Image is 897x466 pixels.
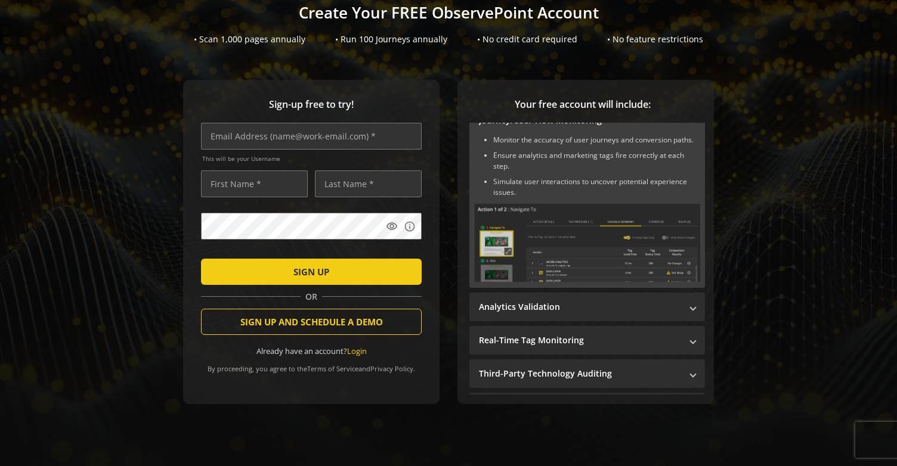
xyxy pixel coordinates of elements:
mat-icon: visibility [386,220,398,232]
mat-expansion-panel-header: Real-Time Tag Monitoring [469,326,705,355]
div: Already have an account? [201,346,422,357]
div: • No credit card required [477,33,577,45]
div: • Run 100 Journeys annually [335,33,447,45]
span: Sign-up free to try! [201,98,422,111]
input: First Name * [201,170,308,197]
a: Privacy Policy [370,364,413,373]
li: Ensure analytics and marketing tags fire correctly at each step. [493,150,700,172]
div: Journey/User-Flow Monitoring [469,135,705,288]
div: • Scan 1,000 pages annually [194,33,305,45]
span: SIGN UP [293,261,329,282]
mat-expansion-panel-header: Third-Party Technology Auditing [469,359,705,388]
li: Monitor the accuracy of user journeys and conversion paths. [493,135,700,145]
button: SIGN UP AND SCHEDULE A DEMO [201,309,422,335]
mat-panel-title: Third-Party Technology Auditing [479,368,681,380]
button: SIGN UP [201,259,422,285]
mat-icon: info [404,220,416,232]
mat-expansion-panel-header: Analytics Validation [469,293,705,321]
span: OR [301,291,322,303]
img: Journey/User-Flow Monitoring [474,204,700,282]
input: Last Name * [315,170,422,197]
a: Terms of Service [307,364,358,373]
mat-expansion-panel-header: Global Site Auditing [469,393,705,421]
span: This will be your Username [202,154,422,163]
div: By proceeding, you agree to the and . [201,356,422,373]
mat-panel-title: Analytics Validation [479,301,681,313]
span: Your free account will include: [469,98,696,111]
li: Simulate user interactions to uncover potential experience issues. [493,176,700,198]
span: SIGN UP AND SCHEDULE A DEMO [240,311,383,333]
a: Login [347,346,367,356]
div: • No feature restrictions [607,33,703,45]
input: Email Address (name@work-email.com) * [201,123,422,150]
mat-panel-title: Real-Time Tag Monitoring [479,334,681,346]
